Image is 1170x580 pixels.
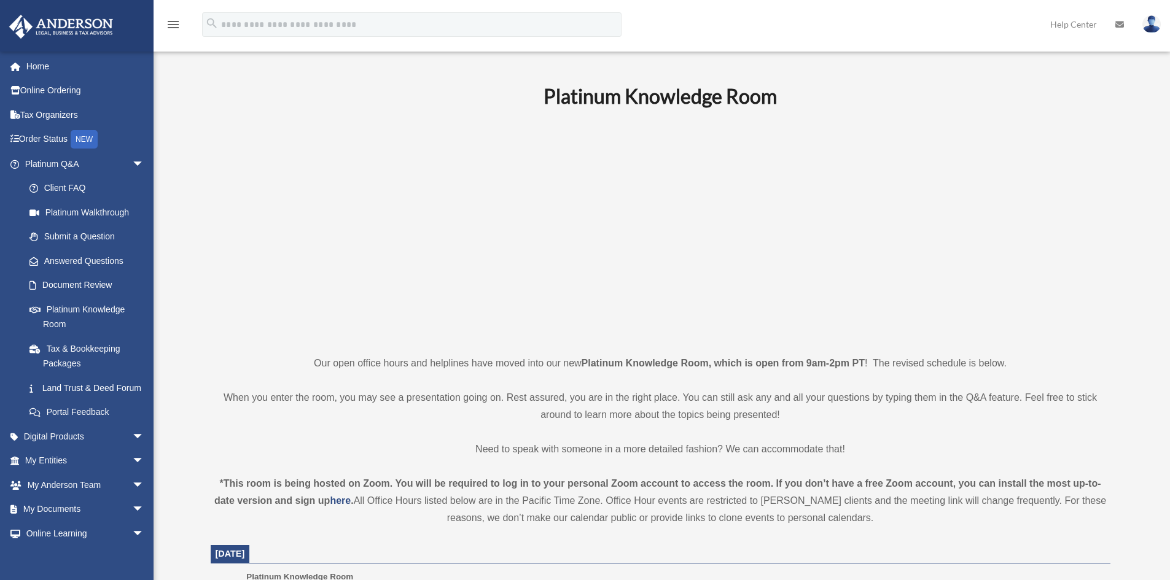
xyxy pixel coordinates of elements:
span: arrow_drop_down [132,497,157,522]
i: menu [166,17,181,32]
a: Order StatusNEW [9,127,163,152]
a: Client FAQ [17,176,163,201]
a: Tax Organizers [9,102,163,127]
strong: *This room is being hosted on Zoom. You will be required to log in to your personal Zoom account ... [214,478,1101,506]
a: Portal Feedback [17,400,163,425]
a: Tax & Bookkeeping Packages [17,336,163,376]
span: arrow_drop_down [132,473,157,498]
p: When you enter the room, you may see a presentation going on. Rest assured, you are in the right ... [211,389,1110,423]
a: My Anderson Teamarrow_drop_down [9,473,163,497]
a: Answered Questions [17,249,163,273]
a: Platinum Q&Aarrow_drop_down [9,152,163,176]
a: Online Learningarrow_drop_down [9,521,163,546]
strong: . [351,495,353,506]
a: Document Review [17,273,163,298]
a: Online Ordering [9,79,163,103]
span: [DATE] [216,549,245,559]
iframe: 231110_Toby_KnowledgeRoom [476,125,844,332]
a: Platinum Knowledge Room [17,297,157,336]
span: arrow_drop_down [132,521,157,546]
div: All Office Hours listed below are in the Pacific Time Zone. Office Hour events are restricted to ... [211,475,1110,527]
a: here [330,495,351,506]
div: NEW [71,130,98,149]
strong: Platinum Knowledge Room, which is open from 9am-2pm PT [582,358,865,368]
p: Our open office hours and helplines have moved into our new ! The revised schedule is below. [211,355,1110,372]
span: arrow_drop_down [132,449,157,474]
a: Digital Productsarrow_drop_down [9,424,163,449]
a: menu [166,21,181,32]
img: Anderson Advisors Platinum Portal [6,15,117,39]
span: arrow_drop_down [132,152,157,177]
i: search [205,17,219,30]
b: Platinum Knowledge Room [544,84,777,108]
a: Submit a Question [17,225,163,249]
a: Land Trust & Deed Forum [17,376,163,400]
a: My Entitiesarrow_drop_down [9,449,163,473]
a: Platinum Walkthrough [17,200,163,225]
span: arrow_drop_down [132,424,157,449]
a: Home [9,54,163,79]
img: User Pic [1142,15,1161,33]
p: Need to speak with someone in a more detailed fashion? We can accommodate that! [211,441,1110,458]
a: My Documentsarrow_drop_down [9,497,163,522]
